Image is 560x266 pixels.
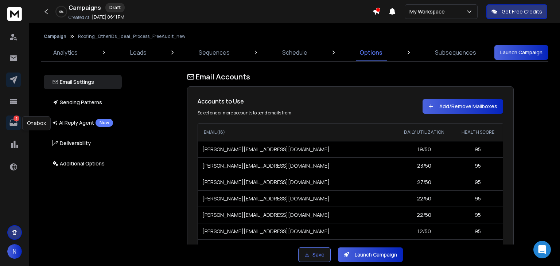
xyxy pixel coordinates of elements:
[52,78,94,86] p: Email Settings
[486,4,547,19] button: Get Free Credits
[502,8,542,15] p: Get Free Credits
[494,45,548,60] button: Launch Campaign
[282,48,307,57] p: Schedule
[7,244,22,259] button: N
[44,75,122,89] button: Email Settings
[22,116,51,130] div: Onebox
[355,44,387,61] a: Options
[278,44,312,61] a: Schedule
[199,48,230,57] p: Sequences
[105,3,125,12] div: Draft
[126,44,151,61] a: Leads
[409,8,448,15] p: My Workspace
[53,48,78,57] p: Analytics
[435,48,476,57] p: Subsequences
[130,48,147,57] p: Leads
[92,14,124,20] p: [DATE] 06:11 PM
[359,48,382,57] p: Options
[44,34,66,39] button: Campaign
[187,72,514,82] h1: Email Accounts
[431,44,481,61] a: Subsequences
[78,34,185,39] p: Roofing_OtherIDs_Ideal_Process_FreeAudit_new
[533,241,551,258] div: Open Intercom Messenger
[13,116,19,121] p: 3
[59,9,63,14] p: 0 %
[6,116,21,130] a: 3
[69,15,90,20] p: Created At:
[69,3,101,12] h1: Campaigns
[49,44,82,61] a: Analytics
[194,44,234,61] a: Sequences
